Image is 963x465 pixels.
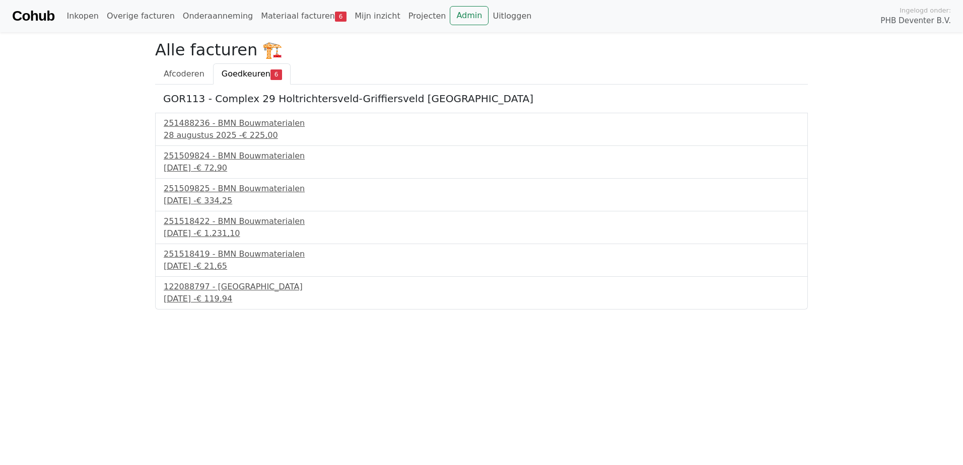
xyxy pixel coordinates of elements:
a: 251518419 - BMN Bouwmaterialen[DATE] -€ 21,65 [164,248,799,272]
span: 6 [335,12,347,22]
span: 6 [270,69,282,80]
a: 122088797 - [GEOGRAPHIC_DATA][DATE] -€ 119,94 [164,281,799,305]
span: € 334,25 [196,196,232,205]
div: 28 augustus 2025 - [164,129,799,141]
a: Inkopen [62,6,102,26]
div: 251509824 - BMN Bouwmaterialen [164,150,799,162]
a: Materiaal facturen6 [257,6,351,26]
a: Overige facturen [103,6,179,26]
span: PHB Deventer B.V. [880,15,951,27]
span: Goedkeuren [222,69,270,79]
a: 251518422 - BMN Bouwmaterialen[DATE] -€ 1.231,10 [164,215,799,240]
a: 251509825 - BMN Bouwmaterialen[DATE] -€ 334,25 [164,183,799,207]
a: 251509824 - BMN Bouwmaterialen[DATE] -€ 72,90 [164,150,799,174]
span: Ingelogd onder: [900,6,951,15]
h2: Alle facturen 🏗️ [155,40,808,59]
div: [DATE] - [164,260,799,272]
span: Afcoderen [164,69,204,79]
a: 251488236 - BMN Bouwmaterialen28 augustus 2025 -€ 225,00 [164,117,799,141]
div: 251488236 - BMN Bouwmaterialen [164,117,799,129]
div: 251518419 - BMN Bouwmaterialen [164,248,799,260]
h5: GOR113 - Complex 29 Holtrichtersveld-Griffiersveld [GEOGRAPHIC_DATA] [163,93,800,105]
a: Cohub [12,4,54,28]
a: Projecten [404,6,450,26]
span: € 225,00 [242,130,278,140]
div: [DATE] - [164,162,799,174]
div: 251509825 - BMN Bouwmaterialen [164,183,799,195]
div: [DATE] - [164,227,799,240]
div: [DATE] - [164,195,799,207]
span: € 72,90 [196,163,227,173]
a: Goedkeuren6 [213,63,291,85]
a: Onderaanneming [179,6,257,26]
a: Uitloggen [489,6,535,26]
div: [DATE] - [164,293,799,305]
a: Admin [450,6,489,25]
a: Afcoderen [155,63,213,85]
div: 251518422 - BMN Bouwmaterialen [164,215,799,227]
div: 122088797 - [GEOGRAPHIC_DATA] [164,281,799,293]
span: € 1.231,10 [196,228,240,238]
a: Mijn inzicht [351,6,404,26]
span: € 21,65 [196,261,227,271]
span: € 119,94 [196,294,232,303]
